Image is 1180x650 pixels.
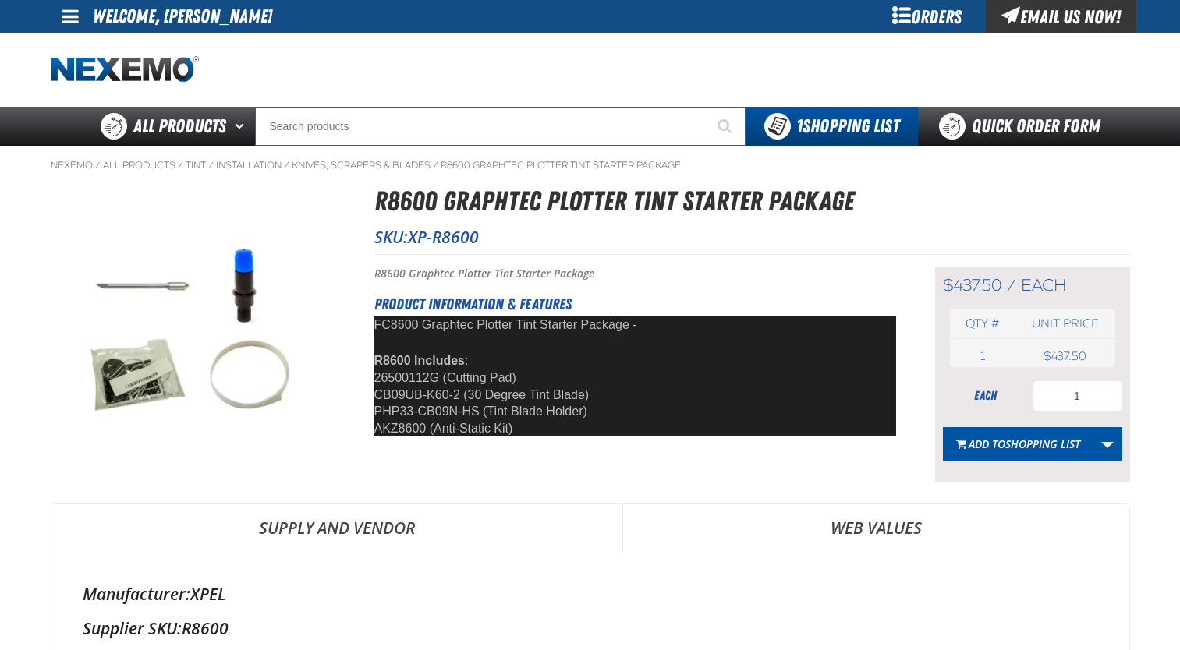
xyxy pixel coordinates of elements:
[980,349,985,363] span: 1
[1033,380,1122,412] input: Product Quantity
[796,115,899,137] span: Shopping List
[374,226,1130,248] p: SKU:
[1015,309,1114,338] th: Unit price
[746,107,918,146] button: You have 1 Shopping List. Open to view details
[229,107,255,146] button: Open All Products pages
[51,56,199,83] a: Home
[51,207,346,445] img: R8600 Graphtec Plotter Tint Starter Package
[374,354,466,367] span: R8600 Includes
[284,159,289,171] span: /
[1093,427,1122,461] a: More Actions
[943,427,1093,461] button: Add toShopping List
[374,292,896,316] h2: Product Information & Features
[707,107,746,146] button: Start Searching
[51,504,622,551] a: Supply and Vendor
[441,159,681,171] a: R8600 Graphtec Plotter Tint Starter Package
[255,107,746,146] input: Search
[1005,436,1080,451] span: Shopping List
[51,159,1130,171] nav: Breadcrumbs
[374,266,409,281] b: R8600
[1007,275,1016,295] span: /
[186,159,206,171] a: Tint
[918,107,1129,146] a: Quick Order Form
[623,504,1129,551] a: Web Values
[83,583,1098,605] div: XPEL
[83,617,182,639] label: Supplier SKU:
[969,436,1080,451] span: Add to
[133,112,226,140] span: All Products
[374,420,896,437] li: AKZ8600 (Anti-Static Kit)
[208,159,214,171] span: /
[292,159,431,171] a: Knives, Scrapers & Blades
[374,267,896,281] p: Graphtec Plotter Tint Starter Package
[950,309,1016,338] th: Qty #
[943,387,1029,404] div: each
[51,56,199,83] img: Nexemo logo
[374,181,1130,222] h1: R8600 Graphtec Plotter Tint Starter Package
[374,403,896,420] li: PHP33-CB09N-HS (Tint Blade Holder)
[103,159,175,171] a: All Products
[1021,275,1067,295] span: each
[83,617,1098,639] div: R8600
[178,159,183,171] span: /
[433,159,438,171] span: /
[51,159,93,171] a: Nexemo
[1015,345,1114,367] td: $437.50
[95,159,101,171] span: /
[374,369,896,387] li: 26500112G (Cutting Pad)
[796,115,803,137] strong: 1
[83,583,190,605] label: Manufacturer:
[374,387,896,404] li: CB09UB-K60-2 (30 Degree Tint Blade)
[943,275,1002,295] span: $437.50
[216,159,282,171] a: Installation
[408,226,479,248] span: XP-R8600
[374,316,896,369] p: FC8600 Graphtec Plotter Tint Starter Package - :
